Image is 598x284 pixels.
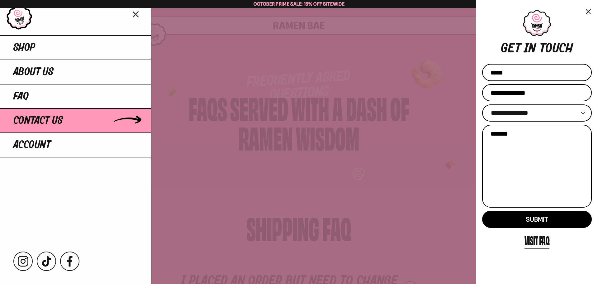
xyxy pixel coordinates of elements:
[13,42,35,53] span: Shop
[13,91,29,102] span: FAQ
[254,1,344,7] span: October Prime Sale: 15% off Sitewide
[526,215,548,223] span: Submit
[585,7,592,16] button: Close menu
[501,42,521,56] div: Get
[131,8,141,19] button: Close menu
[482,211,592,228] button: Submit
[539,42,573,56] div: touch
[524,42,536,56] div: in
[13,139,51,151] span: Account
[13,66,54,78] span: About Us
[13,115,63,126] span: Contact Us
[524,231,550,249] a: Visit FAQ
